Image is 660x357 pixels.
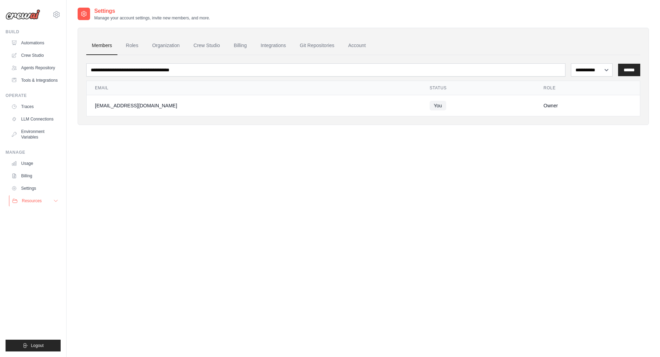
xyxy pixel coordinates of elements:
button: Resources [9,195,61,206]
a: Billing [8,170,61,181]
a: Crew Studio [188,36,226,55]
span: You [430,101,446,110]
a: Roles [120,36,144,55]
th: Role [535,81,640,95]
span: Logout [31,343,44,348]
button: Logout [6,340,61,351]
a: Billing [228,36,252,55]
a: Tools & Integrations [8,75,61,86]
a: Automations [8,37,61,48]
th: Email [87,81,421,95]
a: Agents Repository [8,62,61,73]
a: Members [86,36,117,55]
a: Settings [8,183,61,194]
span: Resources [22,198,42,204]
div: Build [6,29,61,35]
div: Owner [544,102,632,109]
a: Traces [8,101,61,112]
div: Manage [6,150,61,155]
a: Integrations [255,36,291,55]
a: Crew Studio [8,50,61,61]
a: Environment Variables [8,126,61,143]
a: Account [343,36,371,55]
a: Usage [8,158,61,169]
div: Operate [6,93,61,98]
div: [EMAIL_ADDRESS][DOMAIN_NAME] [95,102,413,109]
a: Organization [147,36,185,55]
a: Git Repositories [294,36,340,55]
p: Manage your account settings, invite new members, and more. [94,15,210,21]
a: LLM Connections [8,114,61,125]
img: Logo [6,9,40,20]
th: Status [421,81,535,95]
h2: Settings [94,7,210,15]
